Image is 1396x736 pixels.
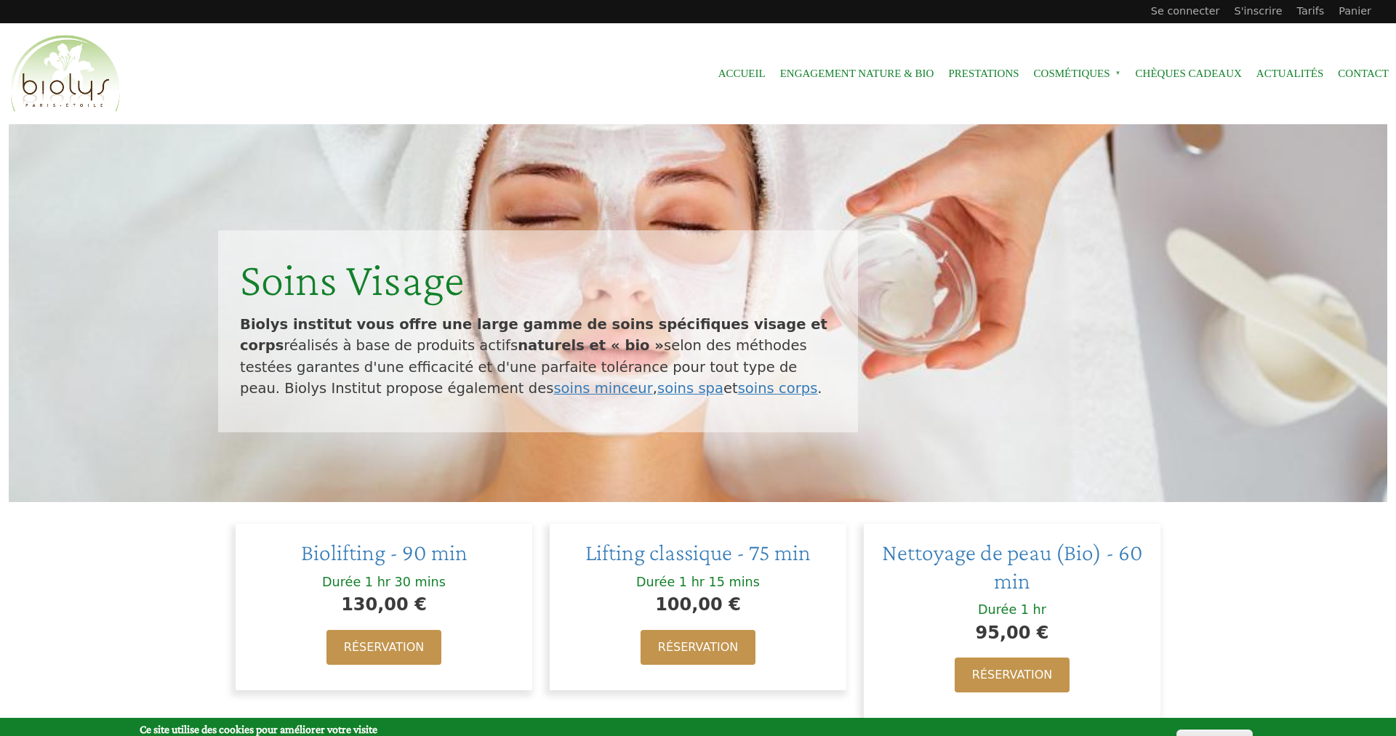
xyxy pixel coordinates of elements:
[326,630,441,665] a: Réservation
[250,591,518,618] div: 130,00 €
[585,539,811,565] a: Lifting classique - 75 min
[7,33,124,116] img: Accueil
[978,602,1016,618] div: Durée
[657,380,723,397] a: soins spa
[679,574,760,591] div: 1 hr 15 mins
[948,57,1019,90] a: Prestations
[240,316,827,354] strong: Biolys institut vous offre une large gamme de soins spécifiques visage et corps
[1034,57,1121,90] span: Cosmétiques
[718,57,766,90] a: Accueil
[1021,602,1046,618] div: 1 hr
[564,591,832,618] div: 100,00 €
[1256,57,1324,90] a: Actualités
[240,314,836,399] p: réalisés à base de produits actifs selon des méthodes testées garantes d'une efficacité et d'une ...
[882,539,1143,593] a: Nettoyage de peau (Bio) - 60 min
[518,337,664,354] strong: naturels et « bio »
[301,539,468,565] a: Biolifting - 90 min
[1136,57,1242,90] a: Chèques cadeaux
[636,574,675,591] div: Durée
[365,574,446,591] div: 1 hr 30 mins
[1338,57,1389,90] a: Contact
[780,57,934,90] a: Engagement Nature & Bio
[553,380,652,397] a: soins minceur
[738,380,818,397] a: soins corps
[1115,70,1121,76] span: »
[240,252,836,308] div: Soins Visage
[878,619,1146,647] div: 95,00 €
[641,630,755,665] a: Réservation
[955,658,1070,692] a: Réservation
[322,574,361,591] div: Durée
